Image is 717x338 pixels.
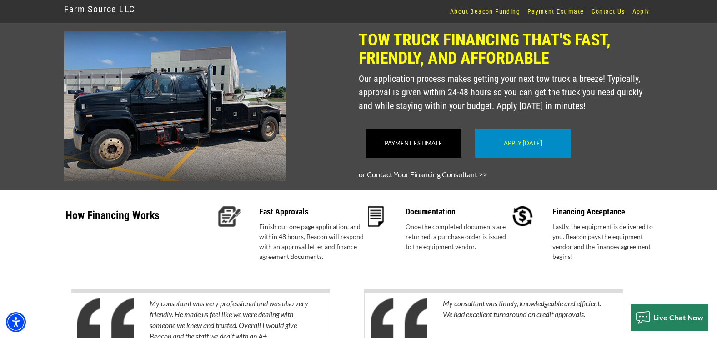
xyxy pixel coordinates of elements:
[64,1,135,17] a: Farm Source LLC
[359,72,653,113] p: Our application process makes getting your next tow truck a breeze! Typically, approval is given ...
[552,222,657,262] p: Lastly, the equipment is delivered to you. Beacon pays the equipment vendor and the finances agre...
[653,313,704,322] span: Live Chat Now
[218,206,241,227] img: Fast Approvals
[359,170,487,179] a: or Contact Your Financing Consultant >>
[6,312,26,332] div: Accessibility Menu
[65,206,212,236] p: How Financing Works
[504,139,542,147] a: Apply [DATE]
[359,31,653,67] p: Tow Truck Financing That's Fast, Friendly, and Affordable
[368,206,384,227] img: Documentation
[631,304,708,331] button: Live Chat Now
[259,222,364,262] p: Finish our one page application, and within 48 hours, Beacon will respond with an approval letter...
[406,206,511,217] p: Documentation
[64,101,286,109] a: shoptrucksource.com - open in a new tab
[385,139,442,147] a: Payment Estimate
[552,206,657,217] p: Financing Acceptance
[259,206,364,217] p: Fast Approvals
[406,222,511,252] p: Once the completed documents are returned, a purchase order is issued to the equipment vendor.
